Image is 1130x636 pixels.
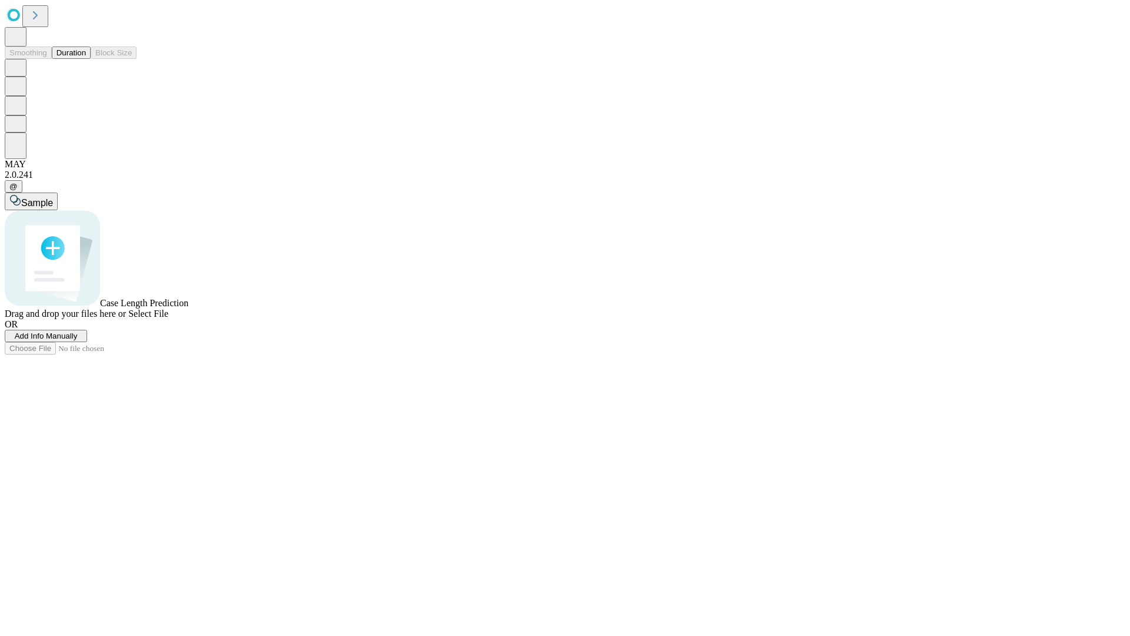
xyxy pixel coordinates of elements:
[5,47,52,59] button: Smoothing
[15,332,78,340] span: Add Info Manually
[21,198,53,208] span: Sample
[5,180,22,193] button: @
[128,309,168,319] span: Select File
[5,193,58,210] button: Sample
[100,298,188,308] span: Case Length Prediction
[5,309,126,319] span: Drag and drop your files here or
[5,170,1125,180] div: 2.0.241
[9,182,18,191] span: @
[5,319,18,329] span: OR
[5,330,87,342] button: Add Info Manually
[91,47,137,59] button: Block Size
[52,47,91,59] button: Duration
[5,159,1125,170] div: MAY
